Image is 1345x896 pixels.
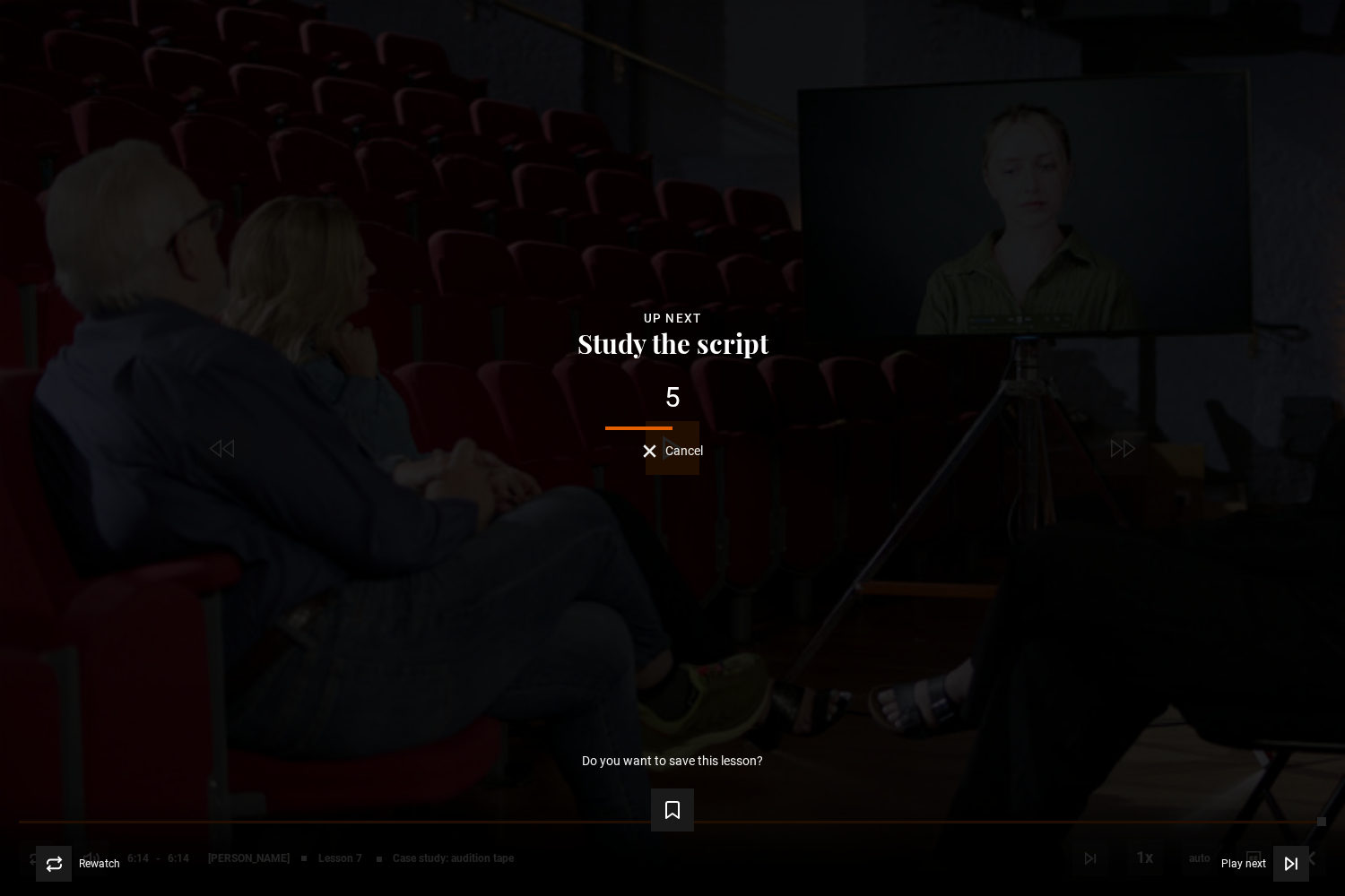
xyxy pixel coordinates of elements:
[1221,858,1266,869] span: Play next
[582,754,763,767] p: Do you want to save this lesson?
[29,308,1316,329] div: Up next
[79,858,120,869] span: Rewatch
[36,846,120,882] button: Rewatch
[643,444,703,458] button: Cancel
[665,444,703,457] span: Cancel
[572,329,774,357] button: Study the script
[1221,846,1309,882] button: Play next
[29,383,1316,412] div: 5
